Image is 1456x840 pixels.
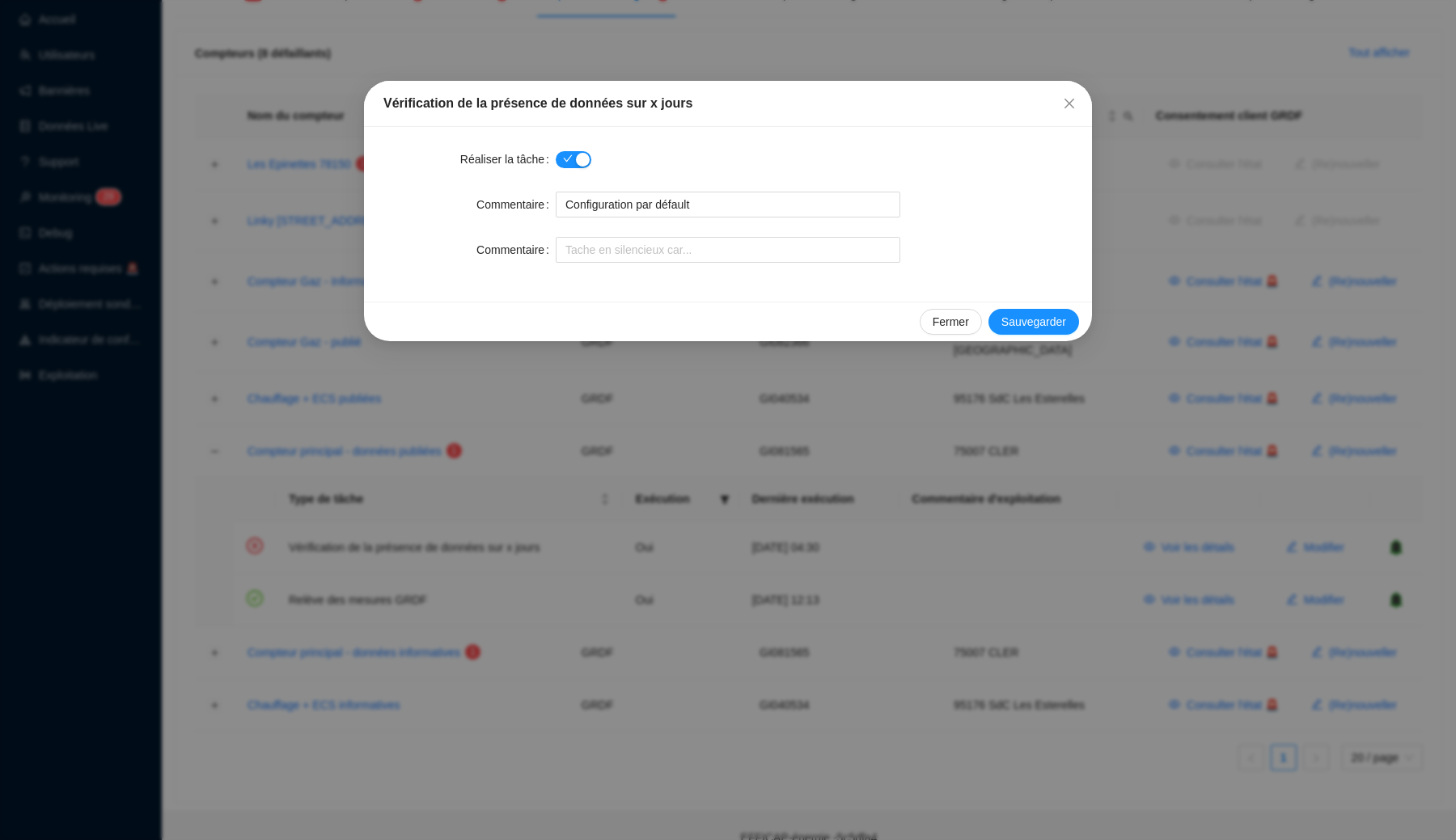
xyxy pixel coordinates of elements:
[476,192,556,217] label: Commentaire
[460,146,556,172] label: Réaliser la tâche
[383,94,1073,113] div: Vérification de la présence de données sur x jours
[933,314,969,331] span: Fermer
[920,309,982,335] button: Fermer
[1056,91,1082,116] button: Close
[476,237,556,263] label: Commentaire
[988,309,1079,335] button: Sauvegarder
[556,237,900,263] input: Commentaire
[556,192,900,217] input: Commentaire
[1001,314,1066,331] span: Sauvegarder
[1063,97,1076,110] span: close
[1056,97,1082,110] span: Fermer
